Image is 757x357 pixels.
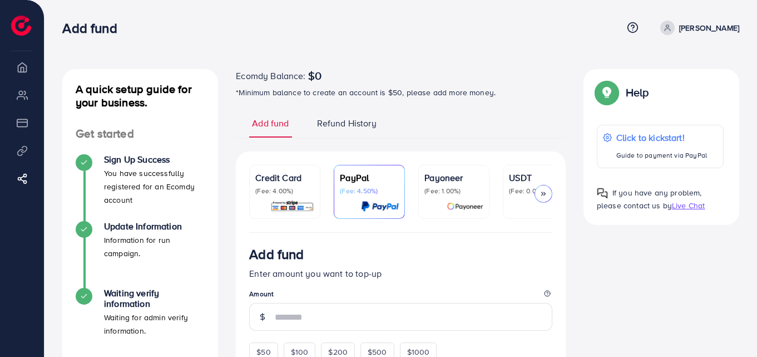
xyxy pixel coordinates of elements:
[308,69,321,82] span: $0
[447,200,483,213] img: card
[252,117,289,130] span: Add fund
[104,154,205,165] h4: Sign Up Success
[255,187,314,195] p: (Fee: 4.00%)
[616,131,707,144] p: Click to kickstart!
[249,289,552,303] legend: Amount
[255,171,314,184] p: Credit Card
[236,86,566,99] p: *Minimum balance to create an account is $50, please add more money.
[509,171,568,184] p: USDT
[679,21,739,35] p: [PERSON_NAME]
[656,21,739,35] a: [PERSON_NAME]
[62,82,218,109] h4: A quick setup guide for your business.
[509,187,568,195] p: (Fee: 0.00%)
[270,200,314,213] img: card
[249,246,304,262] h3: Add fund
[62,221,218,288] li: Update Information
[340,171,399,184] p: PayPal
[626,86,649,99] p: Help
[104,167,205,207] p: You have successfully registered for an Ecomdy account
[62,127,218,141] h4: Get started
[597,188,608,199] img: Popup guide
[104,288,205,309] h4: Waiting verify information
[616,149,707,162] p: Guide to payment via PayPal
[424,171,483,184] p: Payoneer
[104,221,205,232] h4: Update Information
[597,82,617,102] img: Popup guide
[361,200,399,213] img: card
[672,200,705,211] span: Live Chat
[597,187,702,211] span: If you have any problem, please contact us by
[236,69,305,82] span: Ecomdy Balance:
[317,117,377,130] span: Refund History
[62,154,218,221] li: Sign Up Success
[104,311,205,338] p: Waiting for admin verify information.
[62,20,126,36] h3: Add fund
[424,187,483,195] p: (Fee: 1.00%)
[249,267,552,280] p: Enter amount you want to top-up
[62,288,218,355] li: Waiting verify information
[104,233,205,260] p: Information for run campaign.
[340,187,399,195] p: (Fee: 4.50%)
[11,16,31,36] img: logo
